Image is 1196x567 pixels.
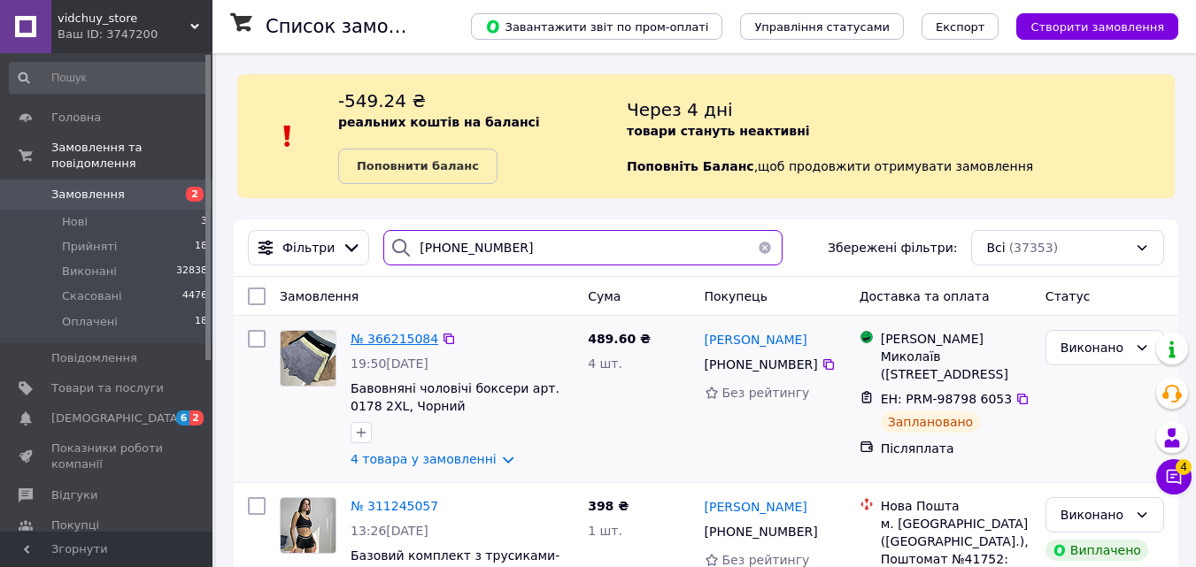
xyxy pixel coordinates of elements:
span: -549.24 ₴ [338,90,426,111]
a: Фото товару [280,330,336,387]
span: Нові [62,214,88,230]
a: Поповнити баланс [338,149,498,184]
div: Виконано [1061,505,1128,525]
div: [PHONE_NUMBER] [701,519,822,544]
span: [DEMOGRAPHIC_DATA] [51,410,182,426]
button: Створити замовлення [1016,13,1178,40]
div: Виконано [1061,338,1128,357]
span: Створити замовлення [1030,20,1164,34]
div: [PERSON_NAME] [881,330,1031,348]
button: Експорт [922,13,999,40]
a: Фото товару [280,497,336,554]
a: Бавовняні чоловічі боксери арт. 0178 2XL, Чорний [351,381,559,413]
span: Всі [986,239,1005,257]
span: 32838 [176,264,207,280]
span: Відгуки [51,487,97,503]
img: :exclamation: [274,123,301,149]
span: 4 [1176,459,1192,475]
span: (37353) [1009,241,1058,255]
h1: Список замовлень [266,16,445,37]
input: Пошук [9,62,209,94]
div: [PHONE_NUMBER] [701,352,822,377]
b: Поповніть Баланс [627,159,754,173]
b: Поповнити баланс [357,159,479,172]
span: [PERSON_NAME] [705,500,807,514]
div: , щоб продовжити отримувати замовлення [627,88,1175,184]
span: Оплачені [62,314,118,330]
button: Управління статусами [740,13,904,40]
span: Покупці [51,517,99,533]
span: 1 шт. [588,524,622,538]
span: Завантажити звіт по пром-оплаті [485,19,708,34]
span: Замовлення та повідомлення [51,140,212,172]
span: Замовлення [280,289,359,303]
a: [PERSON_NAME] [705,498,807,516]
span: 3 [201,214,207,230]
span: 2 [189,410,204,425]
a: Створити замовлення [999,19,1178,33]
a: № 366215084 [351,332,438,346]
b: реальних коштів на балансі [338,115,540,129]
span: 398 ₴ [588,499,629,513]
span: Без рейтингу [722,553,810,567]
div: Заплановано [881,411,981,433]
span: [PERSON_NAME] [705,333,807,347]
a: 4 товара у замовленні [351,452,497,466]
span: ЕН: PRM-98798 6053 [881,392,1012,406]
div: Миколаїв ([STREET_ADDRESS] [881,348,1031,383]
span: 489.60 ₴ [588,332,651,346]
span: Експорт [936,20,985,34]
span: 18 [195,239,207,255]
span: 2 [186,187,204,202]
div: Виплачено [1046,540,1148,561]
span: Управління статусами [754,20,890,34]
span: Прийняті [62,239,117,255]
span: Показники роботи компанії [51,441,164,472]
span: Покупець [705,289,768,303]
span: Статус [1046,289,1091,303]
span: Cума [588,289,621,303]
span: Замовлення [51,187,125,203]
button: Очистить [747,230,783,265]
a: № 311245057 [351,499,438,513]
span: 4476 [182,288,207,304]
b: товари стануть неактивні [627,124,810,138]
span: 18 [195,314,207,330]
span: Доставка та оплата [860,289,990,303]
img: Фото товару [281,498,336,553]
button: Чат з покупцем4 [1156,459,1192,494]
span: Повідомлення [51,350,137,366]
span: vidchuy_store [58,11,190,27]
div: Нова Пошта [881,497,1031,515]
a: [PERSON_NAME] [705,331,807,349]
span: Головна [51,110,101,126]
img: Фото товару [281,331,336,386]
span: 6 [176,410,190,425]
div: Післяплата [881,440,1031,457]
span: Збережені фільтри: [828,239,957,257]
span: 19:50[DATE] [351,356,428,371]
div: Ваш ID: 3747200 [58,27,212,42]
span: Товари та послуги [51,380,164,396]
span: Без рейтингу [722,386,810,400]
span: Фільтри [282,239,335,257]
button: Завантажити звіт по пром-оплаті [471,13,722,40]
span: Скасовані [62,288,122,304]
span: 4 шт. [588,356,622,371]
span: Через 4 дні [627,99,733,120]
span: 13:26[DATE] [351,524,428,538]
span: Виконані [62,264,117,280]
input: Пошук за номером замовлення, ПІБ покупця, номером телефону, Email, номером накладної [383,230,783,265]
